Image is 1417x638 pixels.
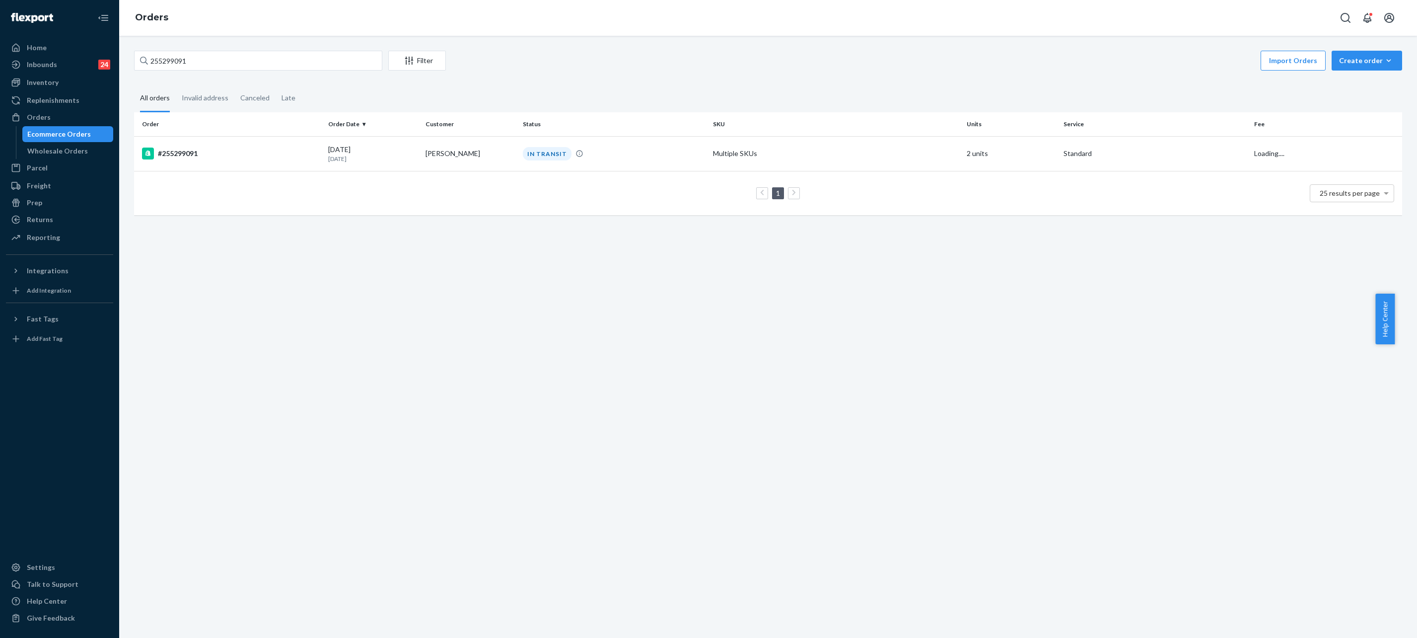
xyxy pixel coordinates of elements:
a: Home [6,40,113,56]
div: IN TRANSIT [523,147,571,160]
button: Create order [1332,51,1402,71]
div: Add Integration [27,286,71,295]
button: Open notifications [1357,8,1377,28]
a: Orders [135,12,168,23]
a: Wholesale Orders [22,143,114,159]
div: Fast Tags [27,314,59,324]
div: Talk to Support [27,579,78,589]
a: Reporting [6,230,113,245]
div: Home [27,43,47,53]
a: Parcel [6,160,113,176]
div: Give Feedback [27,613,75,623]
button: Filter [388,51,446,71]
div: Freight [27,181,51,191]
th: SKU [709,112,963,136]
th: Service [1060,112,1250,136]
div: Filter [389,56,445,66]
a: Inventory [6,75,113,90]
button: Talk to Support [6,576,113,592]
th: Order [134,112,324,136]
div: Replenishments [27,95,79,105]
div: Parcel [27,163,48,173]
th: Status [519,112,709,136]
button: Give Feedback [6,610,113,626]
a: Replenishments [6,92,113,108]
td: Loading.... [1250,136,1402,171]
p: Standard [1063,149,1246,159]
td: [PERSON_NAME] [422,136,519,171]
input: Search orders [134,51,382,71]
th: Order Date [324,112,422,136]
a: Settings [6,559,113,575]
td: 2 units [963,136,1060,171]
div: Invalid address [182,85,228,111]
a: Freight [6,178,113,194]
div: Orders [27,112,51,122]
img: Flexport logo [11,13,53,23]
button: Close Navigation [93,8,113,28]
a: Returns [6,212,113,228]
button: Import Orders [1261,51,1326,71]
div: Reporting [27,233,60,242]
div: #255299091 [142,148,320,159]
div: Ecommerce Orders [27,129,91,139]
a: Add Fast Tag [6,331,113,347]
div: Late [282,85,295,111]
a: Prep [6,195,113,211]
div: [DATE] [328,145,418,163]
div: 24 [98,60,110,70]
ol: breadcrumbs [127,3,176,32]
div: Integrations [27,266,69,276]
div: Returns [27,215,53,225]
td: Multiple SKUs [709,136,963,171]
div: Inventory [27,78,59,87]
button: Integrations [6,263,113,279]
a: Ecommerce Orders [22,126,114,142]
div: Customer [425,120,515,128]
div: Add Fast Tag [27,334,63,343]
th: Units [963,112,1060,136]
iframe: Opens a widget where you can chat to one of our agents [1354,608,1407,633]
a: Page 1 is your current page [774,189,782,197]
button: Open Search Box [1336,8,1355,28]
a: Inbounds24 [6,57,113,73]
div: Help Center [27,596,67,606]
a: Add Integration [6,283,113,299]
p: [DATE] [328,155,418,163]
div: Create order [1339,56,1395,66]
a: Orders [6,109,113,125]
th: Fee [1250,112,1402,136]
a: Help Center [6,593,113,609]
div: Wholesale Orders [27,146,88,156]
div: Prep [27,198,42,208]
div: Canceled [240,85,270,111]
div: All orders [140,85,170,112]
button: Open account menu [1379,8,1399,28]
div: Settings [27,562,55,572]
button: Fast Tags [6,311,113,327]
button: Help Center [1375,294,1395,344]
div: Inbounds [27,60,57,70]
span: 25 results per page [1320,189,1380,197]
